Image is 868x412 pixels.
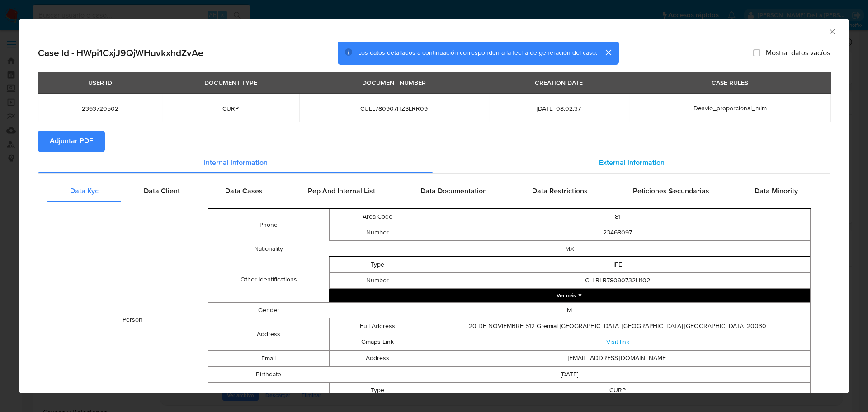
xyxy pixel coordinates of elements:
td: 20 DE NOVIEMBRE 512 Gremial [GEOGRAPHIC_DATA] [GEOGRAPHIC_DATA] [GEOGRAPHIC_DATA] 20030 [425,318,810,334]
div: CASE RULES [706,75,754,90]
td: [EMAIL_ADDRESS][DOMAIN_NAME] [425,351,810,366]
h2: Case Id - HWpi1CxjJ9QjWHuvkxhdZvAe [38,47,203,59]
td: CLLRLR78090732H102 [425,273,810,289]
span: Data Restrictions [532,186,588,197]
td: Address [208,318,329,351]
input: Mostrar datos vacíos [753,49,760,56]
span: Data Kyc [70,186,99,197]
span: Internal information [204,158,268,168]
td: Phone [208,209,329,241]
a: Visit link [606,337,629,346]
span: 2363720502 [49,104,151,112]
div: Detailed info [38,152,830,174]
span: Mostrar datos vacíos [766,48,830,57]
td: Area Code [329,209,425,225]
td: Number [329,273,425,289]
td: MX [329,241,810,257]
div: Detailed internal info [47,181,821,202]
div: USER ID [83,75,118,90]
span: Los datos detallados a continuación corresponden a la fecha de generación del caso. [358,48,597,57]
span: [DATE] 08:02:37 [500,104,618,112]
button: Cerrar ventana [828,27,836,35]
span: CURP [173,104,288,112]
button: cerrar [597,42,619,63]
td: Type [329,383,425,398]
td: Gender [208,303,329,318]
span: Peticiones Secundarias [633,186,709,197]
div: DOCUMENT TYPE [199,75,263,90]
td: 81 [425,209,810,225]
td: Address [329,351,425,366]
span: CULL780907HZSLRR09 [310,104,478,112]
td: CURP [425,383,810,398]
div: CREATION DATE [529,75,588,90]
td: 23468097 [425,225,810,241]
td: Full Address [329,318,425,334]
span: Data Client [144,186,180,197]
td: IFE [425,257,810,273]
span: Data Cases [225,186,263,197]
td: Number [329,225,425,241]
td: Other Identifications [208,257,329,303]
div: closure-recommendation-modal [19,19,849,393]
div: DOCUMENT NUMBER [357,75,431,90]
span: External information [599,158,665,168]
td: [DATE] [329,367,810,383]
span: Data Minority [755,186,798,197]
td: Gmaps Link [329,334,425,350]
td: Email [208,351,329,367]
td: Nationality [208,241,329,257]
span: Desvio_proporcional_mlm [693,103,767,112]
span: Adjuntar PDF [50,131,93,151]
button: Adjuntar PDF [38,131,105,152]
td: M [329,303,810,318]
span: Pep And Internal List [308,186,375,197]
span: Data Documentation [420,186,487,197]
button: Expand array [329,289,810,303]
td: Birthdate [208,367,329,383]
td: Type [329,257,425,273]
